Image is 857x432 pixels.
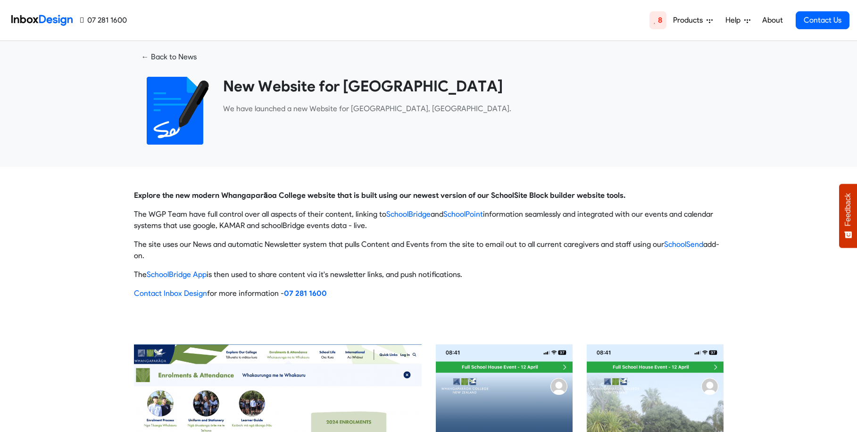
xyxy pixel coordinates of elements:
[134,269,724,280] p: The is then used to share content via it's newsletter links, and push notifications.
[658,16,662,24] span: 8
[844,193,852,226] span: Feedback
[649,11,666,29] a: 8
[839,184,857,248] button: Feedback - Show survey
[722,11,754,30] a: Help
[759,11,785,30] a: About
[725,15,744,26] span: Help
[134,209,724,231] p: The WGP Team have full control over all aspects of their content, linking to and information seam...
[141,77,209,145] img: 2022_01_18_icon_signature.svg
[386,210,431,219] a: SchoolBridge
[134,49,204,65] a: ← Back to News
[664,240,703,249] a: SchoolSend
[284,289,327,298] a: 07 281 1600
[673,15,707,26] span: Products
[147,270,207,279] a: SchoolBridge App
[669,11,716,30] a: Products
[134,191,625,200] strong: Explore the new modern Whangaparāoa College website that is built using our newest version of our...
[80,15,127,26] a: 07 281 1600
[134,288,724,299] p: for more information -
[134,289,207,298] a: Contact Inbox Design
[796,11,849,29] a: Contact Us
[223,103,716,114] p: ​We have launched a new Website for [GEOGRAPHIC_DATA], [GEOGRAPHIC_DATA].
[223,77,716,96] heading: New Website for [GEOGRAPHIC_DATA]
[443,210,483,219] a: SchoolPoint
[134,239,724,261] p: The site uses our News and automatic Newsletter system that pulls Content and Events from the sit...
